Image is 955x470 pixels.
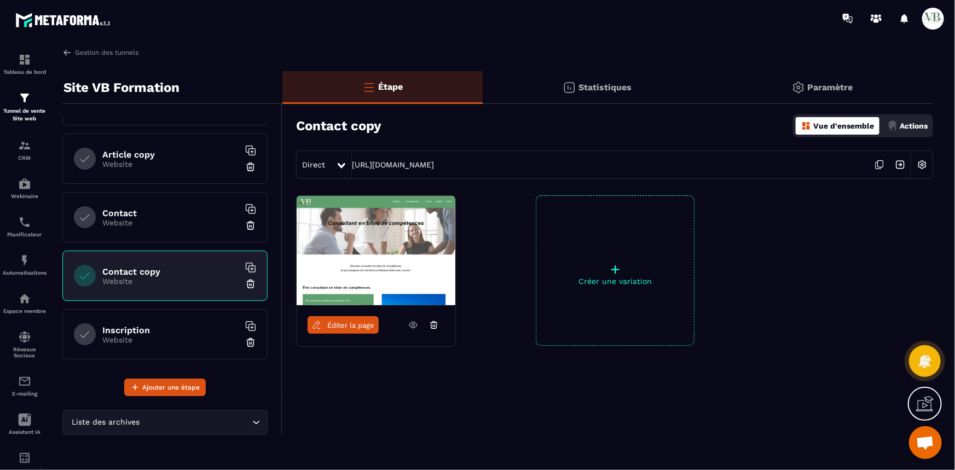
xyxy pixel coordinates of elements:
[3,83,47,131] a: formationformationTunnel de vente Site web
[888,121,898,131] img: actions.d6e523a2.png
[3,346,47,358] p: Réseaux Sociaux
[18,177,31,190] img: automations
[327,321,374,329] span: Éditer la page
[3,45,47,83] a: formationformationTableau de bord
[792,81,805,94] img: setting-gr.5f69749f.svg
[813,121,874,130] p: Vue d'ensemble
[18,216,31,229] img: scheduler
[245,278,256,289] img: trash
[3,405,47,443] a: Assistant IA
[352,160,434,169] a: [URL][DOMAIN_NAME]
[3,246,47,284] a: automationsautomationsAutomatisations
[15,10,114,30] img: logo
[18,254,31,267] img: automations
[536,262,694,277] p: +
[102,277,239,286] p: Website
[142,416,250,428] input: Search for option
[302,160,325,169] span: Direct
[18,91,31,105] img: formation
[62,410,268,435] div: Search for option
[563,81,576,94] img: stats.20deebd0.svg
[142,382,200,393] span: Ajouter une étape
[362,80,375,94] img: bars-o.4a397970.svg
[3,155,47,161] p: CRM
[3,131,47,169] a: formationformationCRM
[18,375,31,388] img: email
[18,451,31,465] img: accountant
[124,379,206,396] button: Ajouter une étape
[18,139,31,152] img: formation
[308,316,379,334] a: Éditer la page
[3,69,47,75] p: Tableau de bord
[3,207,47,246] a: schedulerschedulerPlanificateur
[102,266,239,277] h6: Contact copy
[3,391,47,397] p: E-mailing
[18,330,31,344] img: social-network
[378,82,403,92] p: Étape
[18,53,31,66] img: formation
[801,121,811,131] img: dashboard-orange.40269519.svg
[245,220,256,231] img: trash
[3,193,47,199] p: Webinaire
[3,169,47,207] a: automationsautomationsWebinaire
[3,270,47,276] p: Automatisations
[102,149,239,160] h6: Article copy
[102,208,239,218] h6: Contact
[102,218,239,227] p: Website
[3,429,47,435] p: Assistant IA
[245,161,256,172] img: trash
[912,154,933,175] img: setting-w.858f3a88.svg
[3,322,47,367] a: social-networksocial-networkRéseaux Sociaux
[62,48,72,57] img: arrow
[245,337,256,348] img: trash
[808,82,853,92] p: Paramètre
[890,154,911,175] img: arrow-next.bcc2205e.svg
[3,367,47,405] a: emailemailE-mailing
[63,77,180,98] p: Site VB Formation
[3,284,47,322] a: automationsautomationsEspace membre
[3,107,47,123] p: Tunnel de vente Site web
[102,325,239,335] h6: Inscription
[900,121,928,130] p: Actions
[18,292,31,305] img: automations
[296,118,381,134] h3: Contact copy
[62,48,138,57] a: Gestion des tunnels
[3,308,47,314] p: Espace membre
[536,277,694,286] p: Créer une variation
[70,416,142,428] span: Liste des archives
[102,335,239,344] p: Website
[297,196,455,305] img: image
[909,426,942,459] div: Ouvrir le chat
[102,160,239,169] p: Website
[3,231,47,237] p: Planificateur
[578,82,632,92] p: Statistiques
